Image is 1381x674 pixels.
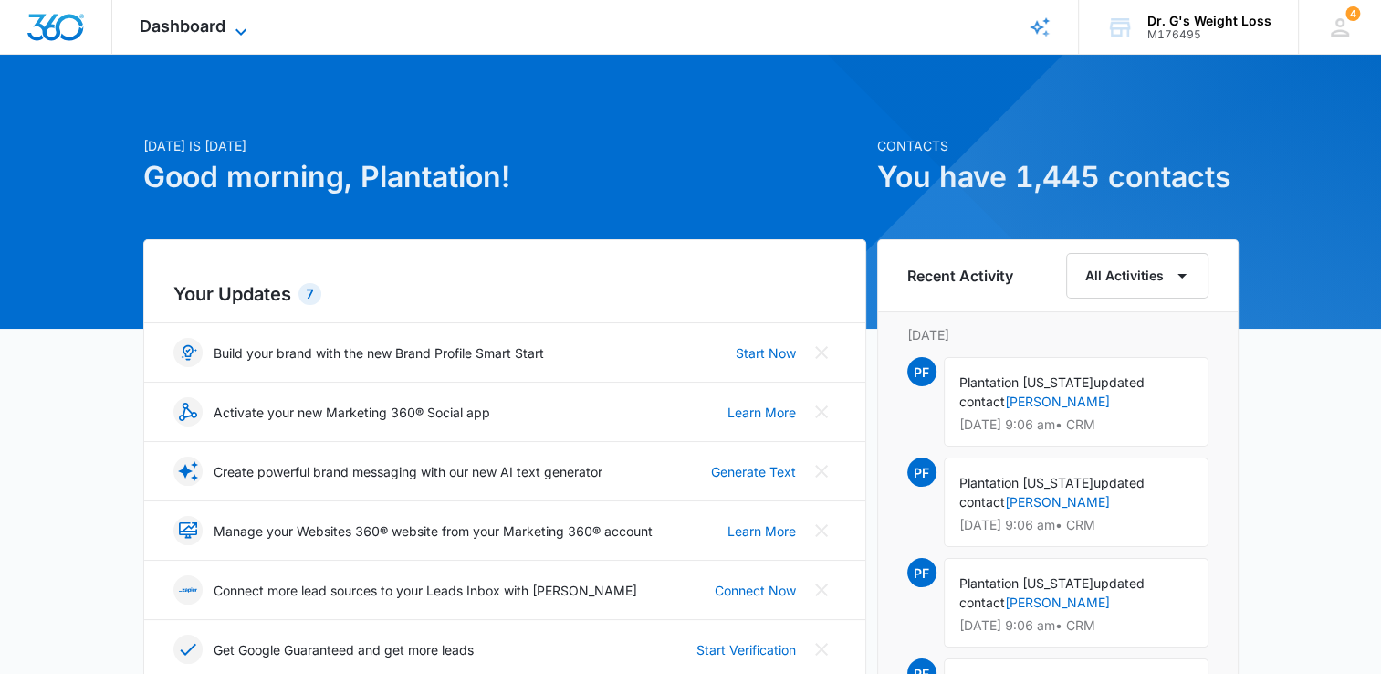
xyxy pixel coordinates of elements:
[877,136,1239,155] p: Contacts
[907,325,1208,344] p: [DATE]
[715,581,796,600] a: Connect Now
[959,619,1193,632] p: [DATE] 9:06 am • CRM
[959,575,1093,591] span: Plantation [US_STATE]
[1345,6,1360,21] span: 4
[214,581,637,600] p: Connect more lead sources to your Leads Inbox with [PERSON_NAME]
[1005,494,1110,510] a: [PERSON_NAME]
[214,403,490,422] p: Activate your new Marketing 360® Social app
[959,374,1093,390] span: Plantation [US_STATE]
[807,397,836,427] button: Close
[298,283,321,305] div: 7
[807,635,836,664] button: Close
[214,343,544,363] p: Build your brand with the new Brand Profile Smart Start
[214,640,474,659] p: Get Google Guaranteed and get more leads
[736,343,796,363] a: Start Now
[711,462,796,481] a: Generate Text
[727,521,796,541] a: Learn More
[1345,6,1360,21] div: notifications count
[1005,595,1110,610] a: [PERSON_NAME]
[214,462,602,481] p: Create powerful brand messaging with our new AI text generator
[173,280,836,308] h2: Your Updates
[907,357,936,386] span: PF
[1005,394,1110,409] a: [PERSON_NAME]
[907,458,936,487] span: PF
[959,418,1193,431] p: [DATE] 9:06 am • CRM
[807,575,836,605] button: Close
[907,265,1013,287] h6: Recent Activity
[143,155,866,199] h1: Good morning, Plantation!
[727,403,796,422] a: Learn More
[807,457,836,486] button: Close
[907,558,936,587] span: PF
[807,338,836,367] button: Close
[807,516,836,545] button: Close
[696,640,796,659] a: Start Verification
[143,136,866,155] p: [DATE] is [DATE]
[959,519,1193,532] p: [DATE] 9:06 am • CRM
[1147,28,1271,41] div: account id
[877,155,1239,199] h1: You have 1,445 contacts
[214,521,653,541] p: Manage your Websites 360® website from your Marketing 360® account
[1147,14,1271,28] div: account name
[1066,253,1208,299] button: All Activities
[140,16,225,36] span: Dashboard
[959,475,1093,490] span: Plantation [US_STATE]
